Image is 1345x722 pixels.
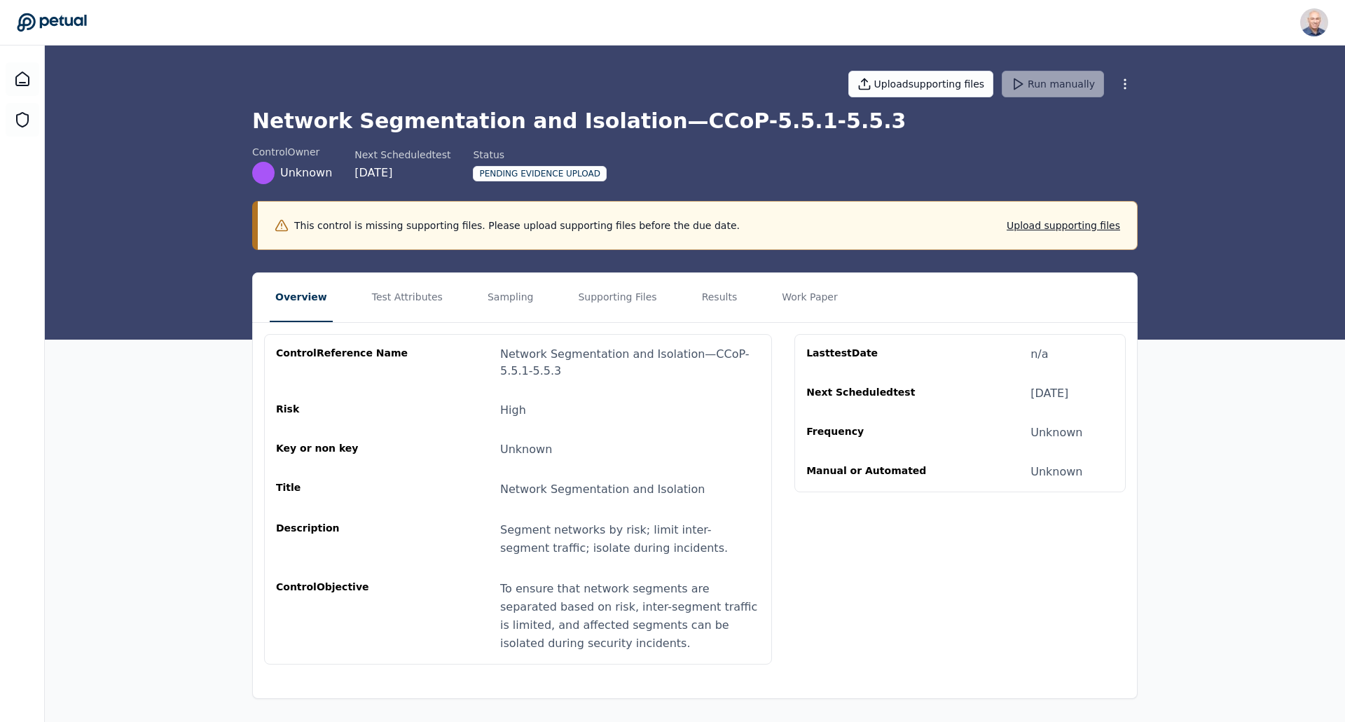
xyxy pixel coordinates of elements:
button: Uploadsupporting files [848,71,994,97]
p: This control is missing supporting files. Please upload supporting files before the due date. [294,218,740,232]
img: Harel K [1300,8,1328,36]
button: Results [696,273,743,322]
div: Unknown [500,441,552,458]
div: n/a [1030,346,1048,363]
button: More Options [1112,71,1138,97]
button: Work Paper [776,273,843,322]
div: control Objective [276,580,411,653]
a: Go to Dashboard [17,13,87,32]
h1: Network Segmentation and Isolation — CCoP-5.5.1-5.5.3 [252,109,1138,134]
div: Frequency [806,424,941,441]
div: Last test Date [806,346,941,363]
span: Network Segmentation and Isolation [500,483,705,496]
div: High [500,402,526,419]
div: [DATE] [354,165,450,181]
a: SOC [6,103,39,137]
button: Run manually [1002,71,1104,97]
nav: Tabs [253,273,1137,322]
div: Pending Evidence Upload [473,166,607,181]
div: Unknown [1030,464,1082,480]
button: Test Attributes [366,273,448,322]
div: control Owner [252,145,332,159]
a: Dashboard [6,62,39,96]
div: Risk [276,402,411,419]
div: To ensure that network segments are separated based on risk, inter-segment traffic is limited, an... [500,580,760,653]
div: Unknown [1030,424,1082,441]
div: Next Scheduled test [806,385,941,402]
div: Segment networks by risk; limit inter-segment traffic; isolate during incidents. [500,521,760,557]
button: Overview [270,273,333,322]
div: Manual or Automated [806,464,941,480]
div: Key or non key [276,441,411,458]
div: control Reference Name [276,346,411,380]
div: Next Scheduled test [354,148,450,162]
span: Unknown [280,165,332,181]
button: Supporting Files [572,273,662,322]
div: Status [473,148,607,162]
div: Network Segmentation and Isolation — CCoP-5.5.1-5.5.3 [500,346,760,380]
div: Title [276,480,411,499]
button: Sampling [482,273,539,322]
button: Upload supporting files [1007,218,1120,232]
div: [DATE] [1030,385,1068,402]
div: Description [276,521,411,557]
